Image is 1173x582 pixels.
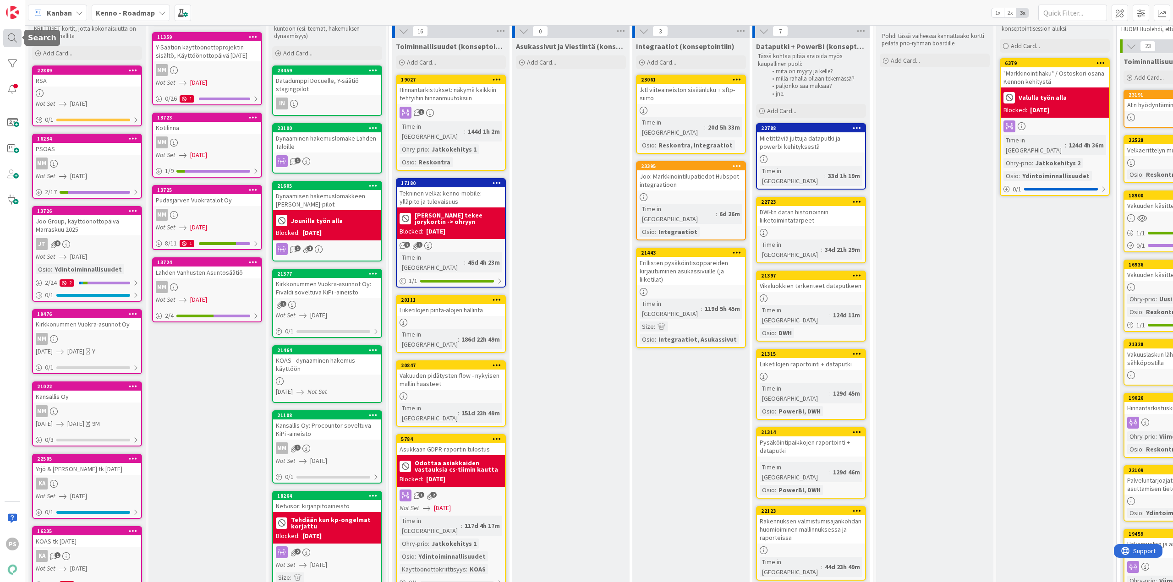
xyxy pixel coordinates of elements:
div: 6d 26m [717,209,742,219]
span: Kanban [47,7,72,18]
div: 13723Kotilinna [153,114,261,134]
div: Erillisten pysäköintisoppareiden kirjautuminen asukassivuille (ja liiketilat) [637,257,745,285]
span: [DATE] [70,171,87,181]
div: 21443 [637,249,745,257]
span: Add Card... [407,58,436,66]
div: Osio [640,227,655,237]
div: 19476 [33,310,141,318]
span: : [654,321,655,332]
div: 34d 21h 29m [822,245,862,255]
div: 21377 [273,270,381,278]
div: PSOAS [33,143,141,155]
div: 21022Kansallis Oy [33,382,141,403]
div: Y [92,347,95,356]
div: 17180Tekninen velka: kenno-mobile: ylläpito ja tulevaisuus [397,179,505,207]
span: 2 / 17 [45,187,57,197]
div: 23100 [277,125,381,131]
span: 1 / 9 [165,166,174,176]
span: 1 [307,245,313,251]
div: 45d 4h 23m [466,257,502,267]
div: MM [153,209,261,221]
span: : [464,126,466,136]
div: 23459Datadumppi Docuelle, Y-säätiö stagingpilot [273,66,381,95]
img: Visit kanbanzone.com [6,6,19,19]
div: 19476Kirkkonummen Vuokra-asunnot Oy [33,310,141,330]
span: 2 [404,242,410,248]
div: 21464 [273,346,381,354]
div: Vakuuden pidätysten flow - nykyisen mallin haasteet [397,370,505,390]
span: 0 / 1 [1013,185,1021,194]
div: 22889RSA [33,66,141,87]
span: : [829,388,831,398]
a: 21022Kansallis OyMM[DATE][DATE]9M0/3 [32,381,142,446]
div: "Markkinointihaku" / Ostoskori osana Kennon kehitystä [1001,67,1109,87]
span: : [1019,171,1020,181]
span: 1 [295,158,301,163]
div: 13724 [153,258,261,267]
div: Ohry-prio [1003,158,1032,168]
div: 11359Y-Säätiön käyttöönottoprojektin sisältö, Käyttöönottopäivä [DATE] [153,33,261,61]
div: 124d 4h 36m [1066,140,1106,150]
div: 8/111 [153,238,261,249]
div: 21443 [641,250,745,256]
div: Time in [GEOGRAPHIC_DATA] [1003,135,1065,155]
span: : [458,334,459,344]
div: 0/1 [273,326,381,337]
div: Osio [1127,169,1142,179]
div: Blocked: [1003,105,1027,115]
a: 22723DWH:n datan historioinnin liiketoimintatarpeetTime in [GEOGRAPHIC_DATA]:34d 21h 29m [756,197,866,263]
a: 11359Y-Säätiön käyttöönottoprojektin sisältö, Käyttöönottopäivä [DATE]MMNot Set[DATE]0/261 [152,32,262,105]
div: 21605Dynaamisen hakemuslomakkeen [PERSON_NAME]-pilot [273,182,381,210]
div: 22723 [761,199,865,205]
div: 21443Erillisten pysäköintisoppareiden kirjautuminen asukassivuille (ja liiketilat) [637,249,745,285]
div: 21377 [277,271,381,277]
div: 13724Lahden Vanhusten Asuntosäätiö [153,258,261,278]
div: 21397 [757,272,865,280]
div: 22889 [33,66,141,75]
span: 1 / 1 [1136,321,1145,330]
span: [DATE] [70,99,87,109]
div: 20111 [397,296,505,304]
div: Time in [GEOGRAPHIC_DATA] [760,305,829,325]
div: Kirkkonummen Vuokra-asunnot Oy [33,318,141,330]
div: 2/4 [153,310,261,321]
div: Blocked: [400,227,423,236]
div: Reskontra [416,157,453,167]
span: : [428,144,429,154]
a: 19476Kirkkonummen Vuokra-asunnot OyMM[DATE][DATE]Y0/1 [32,309,142,374]
span: 1 / 1 [409,276,417,286]
div: Blocked: [276,228,300,238]
div: DWH [776,328,794,338]
div: Time in [GEOGRAPHIC_DATA] [640,299,701,319]
div: Reskontra, Integraatiot [656,140,735,150]
i: Not Set [156,223,175,231]
span: Add Card... [527,58,556,66]
span: : [704,122,706,132]
div: Time in [GEOGRAPHIC_DATA] [400,403,458,423]
span: 2 / 4 [165,311,174,321]
div: MM [33,405,141,417]
span: : [1142,307,1144,317]
div: 19027 [397,76,505,84]
div: Liiketilojen pinta-alojen hallinta [397,304,505,316]
span: [DATE] [276,387,293,397]
div: 16234 [37,136,141,142]
div: 0/261 [153,93,261,104]
div: 20d 5h 33m [706,122,742,132]
span: : [775,328,776,338]
span: [DATE] [67,347,84,356]
div: MM [33,333,141,345]
div: 13724 [157,259,261,266]
div: 6379 [1001,59,1109,67]
div: 23100 [273,124,381,132]
div: Time in [GEOGRAPHIC_DATA] [760,383,829,403]
div: 13725 [157,187,261,193]
span: Add Card... [43,49,72,57]
span: 2 / 24 [45,278,57,288]
span: 1 [418,109,424,115]
div: 19027Hinnantarkistukset: näkymä kaikkiin tehtyihin hinnanmuutoksiin [397,76,505,104]
div: MM [156,136,168,148]
div: 186d 22h 49m [459,334,502,344]
a: 20111Liiketilojen pinta-alojen hallintaTime in [GEOGRAPHIC_DATA]:186d 22h 49m [396,295,506,353]
div: Dynaamisen hakemuslomakkeen [PERSON_NAME]-pilot [273,190,381,210]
